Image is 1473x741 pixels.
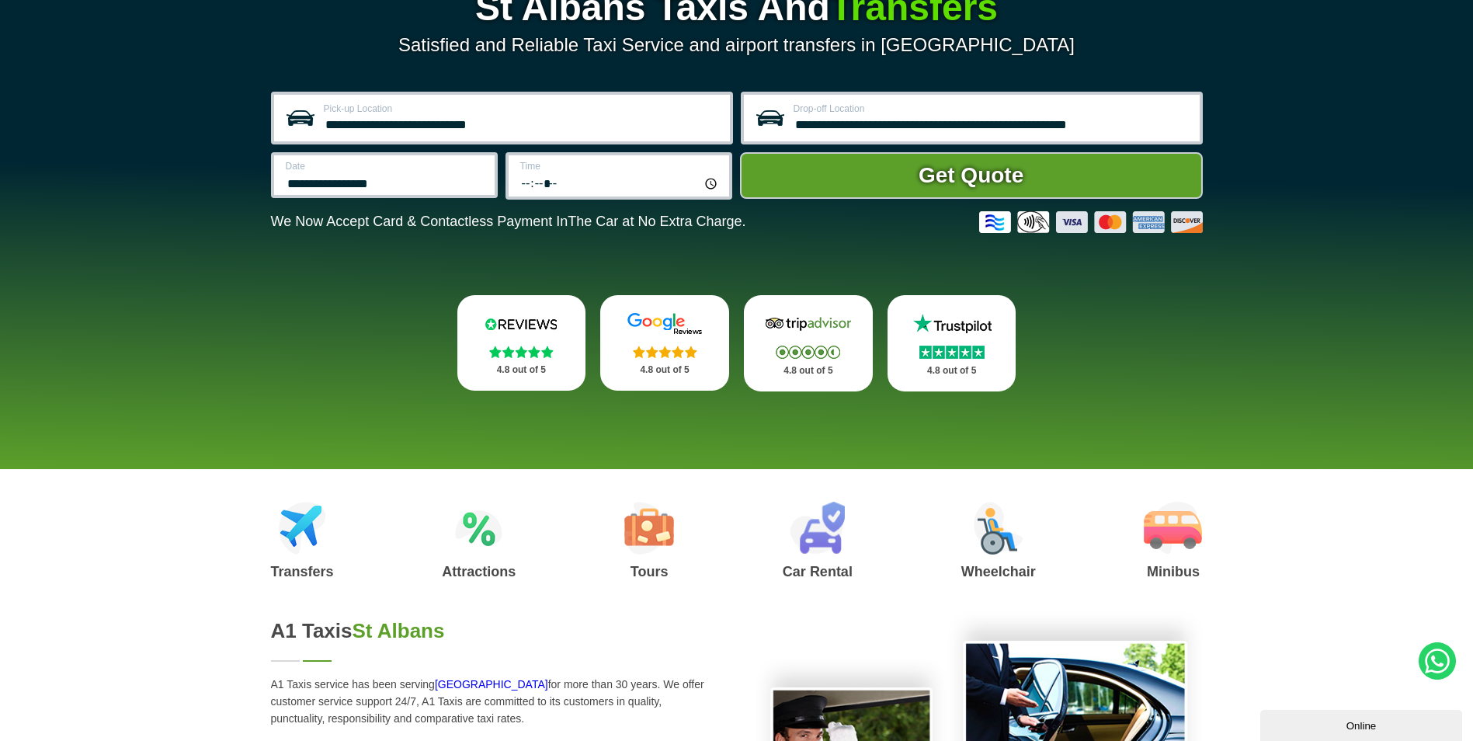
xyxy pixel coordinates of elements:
[790,502,845,555] img: Car Rental
[324,104,721,113] label: Pick-up Location
[457,295,586,391] a: Reviews.io Stars 4.8 out of 5
[271,565,334,579] h3: Transfers
[618,312,711,336] img: Google
[474,360,569,380] p: 4.8 out of 5
[744,295,873,391] a: Tripadvisor Stars 4.8 out of 5
[761,361,856,381] p: 4.8 out of 5
[1144,502,1202,555] img: Minibus
[905,312,999,336] img: Trustpilot
[961,565,1036,579] h3: Wheelchair
[286,162,485,171] label: Date
[740,152,1203,199] button: Get Quote
[353,619,445,642] span: St Albans
[1144,565,1202,579] h3: Minibus
[794,104,1190,113] label: Drop-off Location
[617,360,712,380] p: 4.8 out of 5
[624,565,674,579] h3: Tours
[974,502,1023,555] img: Wheelchair
[271,34,1203,56] p: Satisfied and Reliable Taxi Service and airport transfers in [GEOGRAPHIC_DATA]
[762,312,855,336] img: Tripadvisor
[919,346,985,359] img: Stars
[624,502,674,555] img: Tours
[489,346,554,358] img: Stars
[979,211,1203,233] img: Credit And Debit Cards
[279,502,326,555] img: Airport Transfers
[633,346,697,358] img: Stars
[442,565,516,579] h3: Attractions
[783,565,853,579] h3: Car Rental
[455,502,502,555] img: Attractions
[888,295,1016,391] a: Trustpilot Stars 4.8 out of 5
[435,678,548,691] a: [GEOGRAPHIC_DATA]
[600,295,729,391] a: Google Stars 4.8 out of 5
[905,361,999,381] p: 4.8 out of 5
[776,346,840,359] img: Stars
[568,214,745,229] span: The Car at No Extra Charge.
[271,214,746,230] p: We Now Accept Card & Contactless Payment In
[1260,707,1465,741] iframe: chat widget
[474,312,568,336] img: Reviews.io
[271,676,718,727] p: A1 Taxis service has been serving for more than 30 years. We offer customer service support 24/7,...
[271,619,718,643] h2: A1 Taxis
[520,162,720,171] label: Time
